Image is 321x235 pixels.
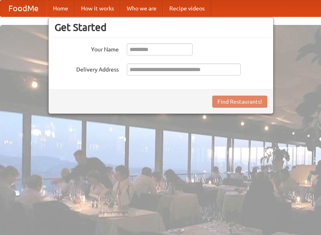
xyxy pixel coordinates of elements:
label: Your Name [55,43,119,53]
a: FoodMe [0,0,47,16]
a: How it works [75,0,120,16]
a: Home [47,0,75,16]
a: Recipe videos [163,0,211,16]
h3: Get Started [55,21,267,33]
label: Delivery Address [55,63,119,74]
button: Find Restaurants! [212,96,267,108]
a: Who we are [120,0,163,16]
